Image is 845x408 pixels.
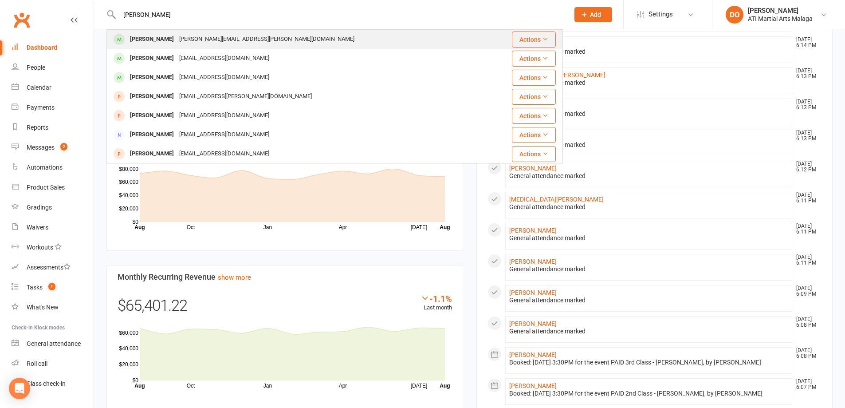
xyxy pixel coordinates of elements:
time: [DATE] 6:09 PM [792,285,821,297]
div: General attendance marked [509,48,789,55]
a: [MEDICAL_DATA][PERSON_NAME] [509,196,604,203]
time: [DATE] 6:11 PM [792,254,821,266]
button: Actions [512,108,556,124]
div: [PERSON_NAME] [127,109,177,122]
div: Last month [421,293,452,313]
time: [DATE] 6:12 PM [792,161,821,173]
button: Actions [512,146,556,162]
div: Dashboard [27,44,57,51]
div: General attendance [27,340,81,347]
div: [EMAIL_ADDRESS][DOMAIN_NAME] [177,147,272,160]
div: Product Sales [27,184,65,191]
a: Dashboard [12,38,94,58]
button: Actions [512,89,556,105]
div: [PERSON_NAME] [127,33,177,46]
div: ATI Martial Arts Malaga [748,15,813,23]
div: DO [726,6,743,24]
h3: Monthly Recurring Revenue [118,273,452,281]
a: Messages 2 [12,138,94,158]
div: General attendance marked [509,141,789,149]
button: Actions [512,32,556,48]
a: [PERSON_NAME] [509,351,557,358]
div: Payments [27,104,55,111]
a: [PERSON_NAME] [509,289,557,296]
a: People [12,58,94,78]
a: Class kiosk mode [12,374,94,394]
a: [PERSON_NAME] [509,382,557,389]
div: Workouts [27,244,53,251]
time: [DATE] 6:13 PM [792,99,821,111]
a: [PERSON_NAME] [509,320,557,327]
time: [DATE] 6:13 PM [792,130,821,142]
a: Assessments [12,257,94,277]
div: [EMAIL_ADDRESS][DOMAIN_NAME] [177,52,272,65]
div: Automations [27,164,63,171]
div: [PERSON_NAME] [127,128,177,141]
div: [PERSON_NAME] [748,7,813,15]
div: $65,401.22 [118,293,452,323]
div: Gradings [27,204,52,211]
div: Booked: [DATE] 3:30PM for the event PAID 3rd Class - [PERSON_NAME], by [PERSON_NAME] [509,359,789,366]
a: [PERSON_NAME] [509,165,557,172]
div: General attendance marked [509,203,789,211]
a: What's New [12,297,94,317]
time: [DATE] 6:08 PM [792,317,821,328]
div: Calendar [27,84,51,91]
a: Tasks 1 [12,277,94,297]
time: [DATE] 6:08 PM [792,348,821,359]
input: Search... [117,8,563,21]
a: Workouts [12,238,94,257]
div: Roll call [27,360,47,367]
span: 1 [48,283,55,290]
button: Add [574,7,612,22]
div: Reports [27,124,48,131]
div: [EMAIL_ADDRESS][DOMAIN_NAME] [177,71,272,84]
div: [EMAIL_ADDRESS][PERSON_NAME][DOMAIN_NAME] [177,90,314,103]
div: What's New [27,304,59,311]
time: [DATE] 6:13 PM [792,68,821,79]
div: Waivers [27,224,48,231]
a: Roll call [12,354,94,374]
span: 2 [60,143,67,151]
div: Messages [27,144,55,151]
div: Tasks [27,284,43,291]
div: General attendance marked [509,265,789,273]
a: show more [218,273,251,281]
div: General attendance marked [509,79,789,87]
div: [EMAIL_ADDRESS][DOMAIN_NAME] [177,109,272,122]
div: [PERSON_NAME] [127,71,177,84]
a: Clubworx [11,9,33,31]
a: Calendar [12,78,94,98]
div: [PERSON_NAME] [127,52,177,65]
button: Actions [512,51,556,67]
div: General attendance marked [509,172,789,180]
a: [PERSON_NAME] [509,258,557,265]
div: Assessments [27,264,71,271]
div: People [27,64,45,71]
div: Booked: [DATE] 3:30PM for the event PAID 2nd Class - [PERSON_NAME], by [PERSON_NAME] [509,390,789,397]
div: -1.1% [421,293,452,303]
div: [EMAIL_ADDRESS][DOMAIN_NAME] [177,128,272,141]
a: Payments [12,98,94,118]
div: [PERSON_NAME][EMAIL_ADDRESS][PERSON_NAME][DOMAIN_NAME] [177,33,357,46]
span: Add [590,11,601,18]
time: [DATE] 6:14 PM [792,37,821,48]
time: [DATE] 6:11 PM [792,223,821,235]
div: General attendance marked [509,234,789,242]
a: Gradings [12,198,94,218]
div: Class check-in [27,380,66,387]
div: General attendance marked [509,328,789,335]
div: Open Intercom Messenger [9,378,30,399]
a: [PERSON_NAME] [509,227,557,234]
span: Settings [648,4,673,24]
button: Actions [512,70,556,86]
div: [PERSON_NAME] [127,90,177,103]
a: General attendance kiosk mode [12,334,94,354]
a: Waivers [12,218,94,238]
a: Automations [12,158,94,178]
div: General attendance marked [509,297,789,304]
button: Actions [512,127,556,143]
a: Product Sales [12,178,94,198]
a: Reports [12,118,94,138]
div: General attendance marked [509,110,789,118]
